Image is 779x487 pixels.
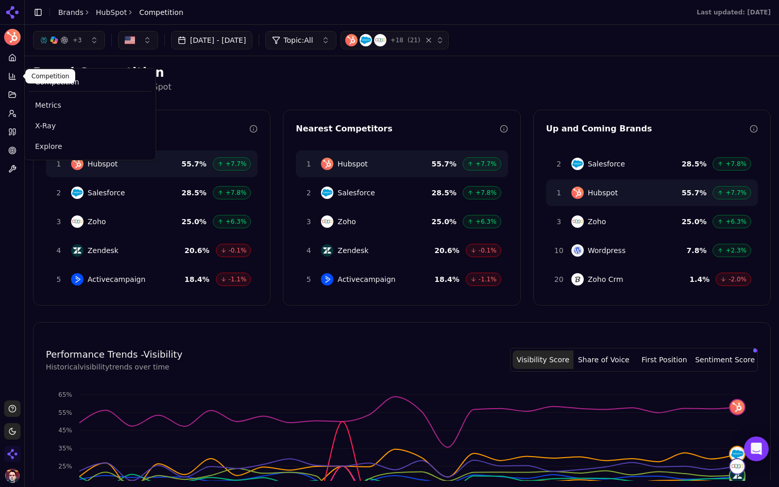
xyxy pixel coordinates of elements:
[695,350,755,369] button: Sentiment Score
[337,245,368,256] span: Zendesk
[479,246,497,255] span: -0.1%
[553,216,565,227] span: 3
[58,427,72,434] tspan: 45%
[35,141,145,152] span: Explore
[697,8,771,16] div: Last updated: [DATE]
[391,36,403,44] span: + 18
[337,216,356,227] span: Zoho
[725,160,747,168] span: +7.8%
[634,350,695,369] button: First Position
[571,273,584,286] img: Zoho Crm
[125,35,135,45] img: US
[337,159,368,169] span: Hubspot
[71,158,83,170] img: Hubspot
[571,187,584,199] img: Hubspot
[476,217,497,226] span: +6.3%
[58,391,72,398] tspan: 65%
[58,409,72,416] tspan: 55%
[553,274,565,284] span: 20
[682,216,707,227] span: 25.0 %
[96,7,127,18] a: HubSpot
[35,100,145,110] span: Metrics
[571,158,584,170] img: Salesforce
[226,189,247,197] span: +7.8%
[553,245,565,256] span: 10
[229,246,247,255] span: -0.1%
[434,245,460,256] span: 20.6 %
[546,123,750,135] div: Up and Coming Brands
[88,216,106,227] span: Zoho
[729,275,747,283] span: -2.0%
[553,188,565,198] span: 1
[25,69,75,83] div: Competition
[53,245,65,256] span: 4
[229,275,247,283] span: -1.1%
[33,81,771,93] p: Competition analysis for HubSpot
[682,188,707,198] span: 55.7 %
[345,34,358,46] img: Hubspot
[4,446,21,462] img: Cognizo
[374,34,386,46] img: Zoho
[58,7,183,18] nav: breadcrumb
[513,350,573,369] button: Visibility Score
[434,274,460,284] span: 18.4 %
[588,274,623,284] span: Zoho Crm
[725,217,747,226] span: +6.3%
[71,273,83,286] img: Activecampaign
[58,463,72,470] tspan: 25%
[687,245,707,256] span: 7.8 %
[571,244,584,257] img: Wordpress
[725,246,747,255] span: +2.3%
[321,187,333,199] img: Salesforce
[476,189,497,197] span: +7.8%
[29,116,151,135] a: X-Ray
[71,215,83,228] img: Zoho
[283,35,313,45] span: Topic: All
[689,274,709,284] span: 1.4 %
[88,159,118,169] span: Hubspot
[730,459,744,474] img: zoho
[33,64,771,81] h2: Brand Competition
[302,188,315,198] span: 2
[321,215,333,228] img: Zoho
[408,36,420,44] span: ( 21 )
[4,446,21,462] button: Open organization switcher
[725,189,747,197] span: +7.7%
[337,188,375,198] span: Salesforce
[321,273,333,286] img: Activecampaign
[730,447,744,461] img: salesforce
[5,468,20,483] img: Deniz Ozcan
[744,436,769,461] div: Open Intercom Messenger
[476,160,497,168] span: +7.7%
[181,216,207,227] span: 25.0 %
[302,245,315,256] span: 4
[171,31,253,49] button: [DATE] - [DATE]
[588,188,618,198] span: Hubspot
[302,274,315,284] span: 5
[184,245,210,256] span: 20.6 %
[5,468,20,483] button: Open user button
[53,188,65,198] span: 2
[302,216,315,227] span: 3
[4,29,21,45] img: HubSpot
[432,216,457,227] span: 25.0 %
[682,159,707,169] span: 28.5 %
[337,274,395,284] span: Activecampaign
[181,188,207,198] span: 28.5 %
[432,188,457,198] span: 28.5 %
[730,468,744,482] img: zendesk
[588,216,606,227] span: Zoho
[321,244,333,257] img: Zendesk
[226,217,247,226] span: +6.3%
[53,216,65,227] span: 3
[58,8,83,16] a: Brands
[730,400,744,414] img: hubspot
[302,159,315,169] span: 1
[53,274,65,284] span: 5
[296,123,499,135] div: Nearest Competitors
[46,362,182,372] p: Historical visibility trends over time
[73,36,82,44] span: + 3
[571,215,584,228] img: Zoho
[88,274,145,284] span: Activecampaign
[46,347,182,362] h4: Performance Trends - Visibility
